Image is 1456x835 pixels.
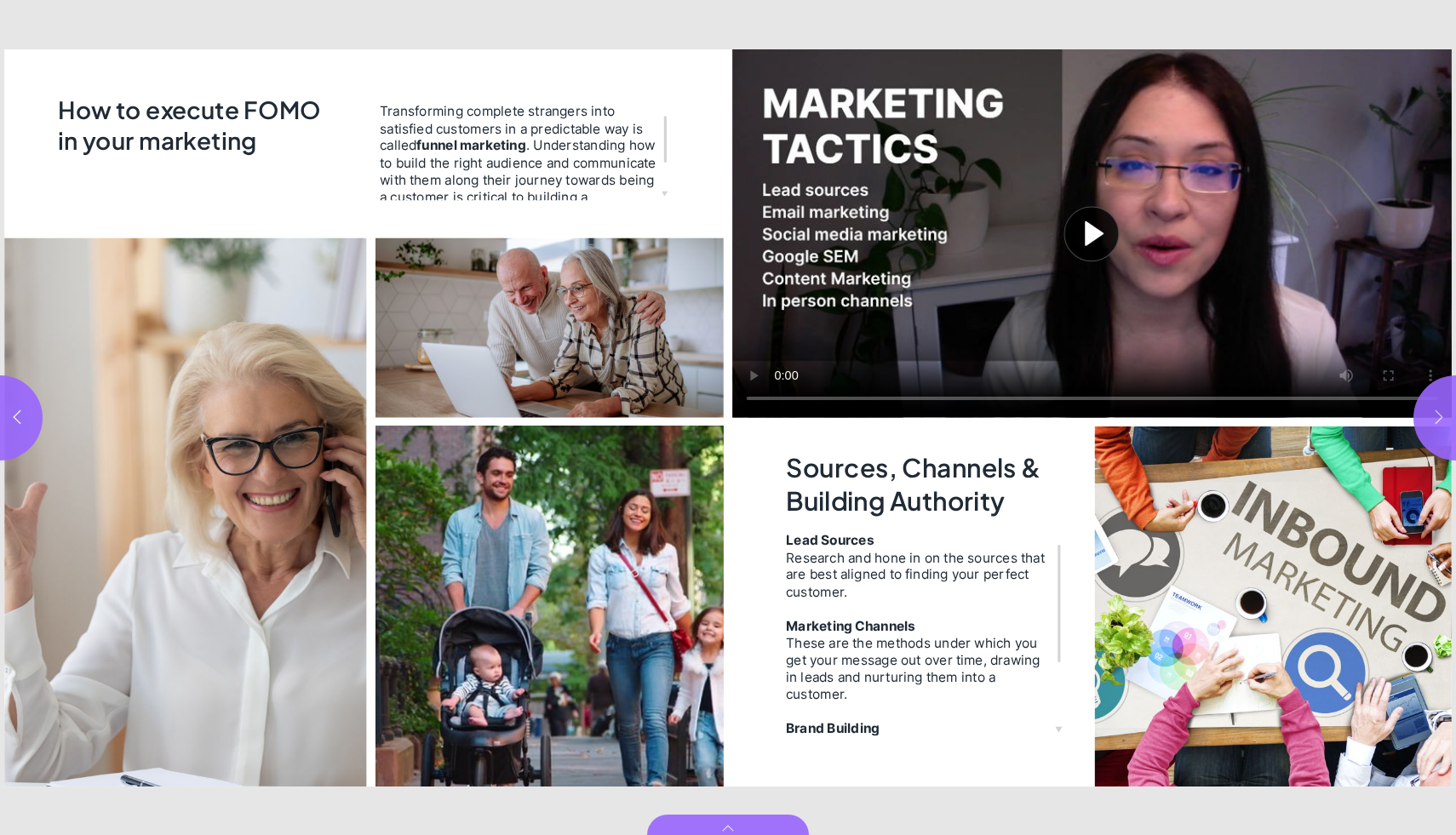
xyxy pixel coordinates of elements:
[786,548,1053,599] div: Research and hone in on the sources that are best aligned to finding your perfect customer.
[416,137,526,154] strong: funnel marketing
[728,49,1456,786] section: Page 3
[380,102,660,222] span: Transforming complete strangers into satisfied customers in a predictable way is called . Underst...
[786,531,874,548] strong: Lead Sources
[786,450,1058,518] h2: Sources, Channels & Building Authority
[58,94,321,169] h2: How to execute FOMO in your marketing
[786,719,880,736] strong: Brand Building
[786,634,1053,702] div: These are the methods under which you get your message out over time, drawing in leads and nurtur...
[786,617,914,634] strong: Marketing Channels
